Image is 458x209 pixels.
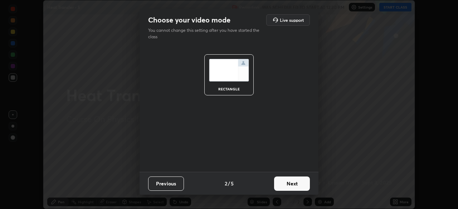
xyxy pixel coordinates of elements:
[148,176,184,191] button: Previous
[148,27,264,40] p: You cannot change this setting after you have started the class
[225,180,227,187] h4: 2
[228,180,230,187] h4: /
[280,18,304,22] h5: Live support
[209,59,249,81] img: normalScreenIcon.ae25ed63.svg
[231,180,234,187] h4: 5
[148,15,230,25] h2: Choose your video mode
[274,176,310,191] button: Next
[215,87,243,91] div: rectangle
